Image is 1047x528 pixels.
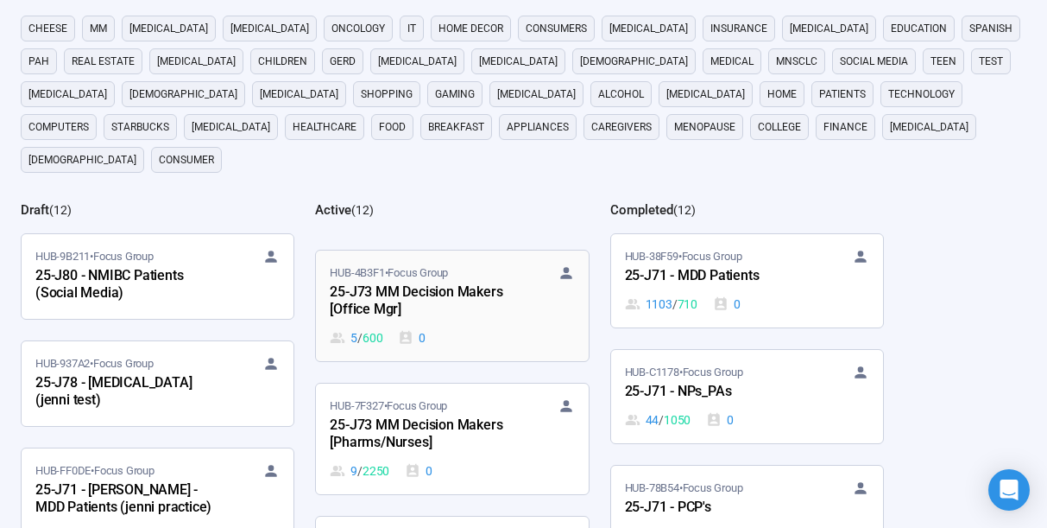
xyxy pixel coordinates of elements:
[315,202,351,218] h2: Active
[21,202,49,218] h2: Draft
[35,355,154,372] span: HUB-937A2 • Focus Group
[507,118,569,136] span: appliances
[526,20,587,37] span: consumers
[591,118,652,136] span: caregivers
[625,265,815,288] div: 25-J71 - MDD Patients
[351,203,374,217] span: ( 12 )
[438,20,503,37] span: home decor
[90,20,107,37] span: MM
[35,248,154,265] span: HUB-9B211 • Focus Group
[230,20,309,37] span: [MEDICAL_DATA]
[357,328,363,347] span: /
[192,118,270,136] span: [MEDICAL_DATA]
[316,251,588,361] a: HUB-4B3F1•Focus Group25-J73 MM Decision Makers [Office Mgr]5 / 6000
[331,20,385,37] span: oncology
[357,461,363,480] span: /
[398,328,426,347] div: 0
[22,341,293,426] a: HUB-937A2•Focus Group25-J78 - [MEDICAL_DATA] (jenni test)
[293,118,356,136] span: healthcare
[666,86,745,103] span: [MEDICAL_DATA]
[428,118,484,136] span: breakfast
[969,20,1012,37] span: Spanish
[28,53,49,70] span: PAH
[330,328,382,347] div: 5
[35,372,225,412] div: 25-J78 - [MEDICAL_DATA] (jenni test)
[890,118,968,136] span: [MEDICAL_DATA]
[625,381,815,404] div: 25-J71 - NPs_PAs
[260,86,338,103] span: [MEDICAL_DATA]
[625,295,697,314] div: 1103
[930,53,956,70] span: Teen
[625,364,743,381] span: HUB-C1178 • Focus Group
[330,264,448,282] span: HUB-4B3F1 • Focus Group
[710,20,767,37] span: Insurance
[479,53,558,70] span: [MEDICAL_DATA]
[713,295,741,314] div: 0
[767,86,797,103] span: home
[330,282,520,321] div: 25-J73 MM Decision Makers [Office Mgr]
[625,480,743,497] span: HUB-78B54 • Focus Group
[891,20,947,37] span: education
[157,53,236,70] span: [MEDICAL_DATA]
[28,151,136,169] span: [DEMOGRAPHIC_DATA]
[361,86,413,103] span: shopping
[111,118,169,136] span: starbucks
[316,384,588,494] a: HUB-7F327•Focus Group25-J73 MM Decision Makers [Pharms/Nurses]9 / 22500
[405,461,432,480] div: 0
[35,265,225,305] div: 25-J80 - NMIBC Patients (Social Media)
[129,86,237,103] span: [DEMOGRAPHIC_DATA]
[49,203,72,217] span: ( 12 )
[888,86,955,103] span: technology
[672,295,678,314] span: /
[659,410,664,429] span: /
[129,20,208,37] span: [MEDICAL_DATA]
[28,118,89,136] span: computers
[598,86,644,103] span: alcohol
[664,410,691,429] span: 1050
[758,118,801,136] span: college
[35,462,155,480] span: HUB-FF0DE • Focus Group
[678,295,697,314] span: 710
[580,53,688,70] span: [DEMOGRAPHIC_DATA]
[330,461,389,480] div: 9
[610,202,673,218] h2: Completed
[159,151,214,169] span: consumer
[407,20,416,37] span: it
[28,86,107,103] span: [MEDICAL_DATA]
[363,328,382,347] span: 600
[35,480,225,519] div: 25-J71 - [PERSON_NAME] - MDD Patients (jenni practice)
[497,86,576,103] span: [MEDICAL_DATA]
[625,410,691,429] div: 44
[674,118,735,136] span: menopause
[673,203,696,217] span: ( 12 )
[379,118,406,136] span: Food
[611,350,883,443] a: HUB-C1178•Focus Group25-J71 - NPs_PAs44 / 10500
[840,53,908,70] span: social media
[330,415,520,455] div: 25-J73 MM Decision Makers [Pharms/Nurses]
[823,118,867,136] span: finance
[988,469,1030,511] div: Open Intercom Messenger
[258,53,307,70] span: children
[710,53,754,70] span: medical
[363,461,389,480] span: 2250
[72,53,135,70] span: real estate
[330,398,447,415] span: HUB-7F327 • Focus Group
[979,53,1003,70] span: Test
[625,497,815,519] div: 25-J71 - PCP's
[22,234,293,319] a: HUB-9B211•Focus Group25-J80 - NMIBC Patients (Social Media)
[435,86,475,103] span: gaming
[790,20,868,37] span: [MEDICAL_DATA]
[819,86,866,103] span: Patients
[611,234,883,328] a: HUB-38F59•Focus Group25-J71 - MDD Patients1103 / 7100
[625,248,742,265] span: HUB-38F59 • Focus Group
[706,410,734,429] div: 0
[378,53,457,70] span: [MEDICAL_DATA]
[330,53,356,70] span: GERD
[609,20,688,37] span: [MEDICAL_DATA]
[776,53,817,70] span: mnsclc
[28,20,67,37] span: cheese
